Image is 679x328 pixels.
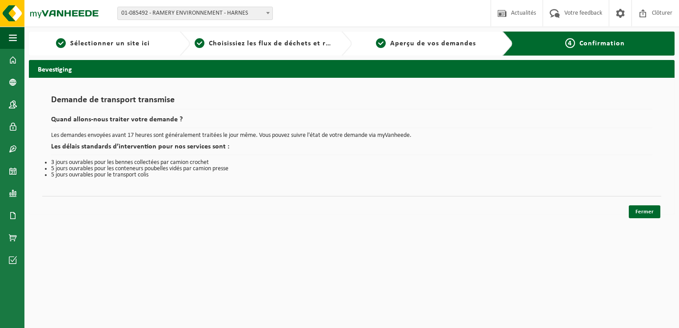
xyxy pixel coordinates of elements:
[390,40,476,47] span: Aperçu de vos demandes
[51,166,652,172] li: 5 jours ouvrables pour les conteneurs poubelles vidés par camion presse
[51,116,652,128] h2: Quand allons-nous traiter votre demande ?
[117,7,273,20] span: 01-085492 - RAMERY ENVIRONNEMENT - HARNES
[195,38,204,48] span: 2
[56,38,66,48] span: 1
[51,160,652,166] li: 3 jours ouvrables pour les bennes collectées par camion crochet
[356,38,495,49] a: 3Aperçu de vos demandes
[51,143,652,155] h2: Les délais standards d’intervention pour nos services sont :
[629,205,660,218] a: Fermer
[51,96,652,109] h1: Demande de transport transmise
[70,40,150,47] span: Sélectionner un site ici
[29,60,675,77] h2: Bevestiging
[195,38,334,49] a: 2Choisissiez les flux de déchets et récipients
[33,38,172,49] a: 1Sélectionner un site ici
[565,38,575,48] span: 4
[51,132,652,139] p: Les demandes envoyées avant 17 heures sont généralement traitées le jour même. Vous pouvez suivre...
[209,40,357,47] span: Choisissiez les flux de déchets et récipients
[118,7,272,20] span: 01-085492 - RAMERY ENVIRONNEMENT - HARNES
[51,172,652,178] li: 5 jours ouvrables pour le transport colis
[376,38,386,48] span: 3
[579,40,625,47] span: Confirmation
